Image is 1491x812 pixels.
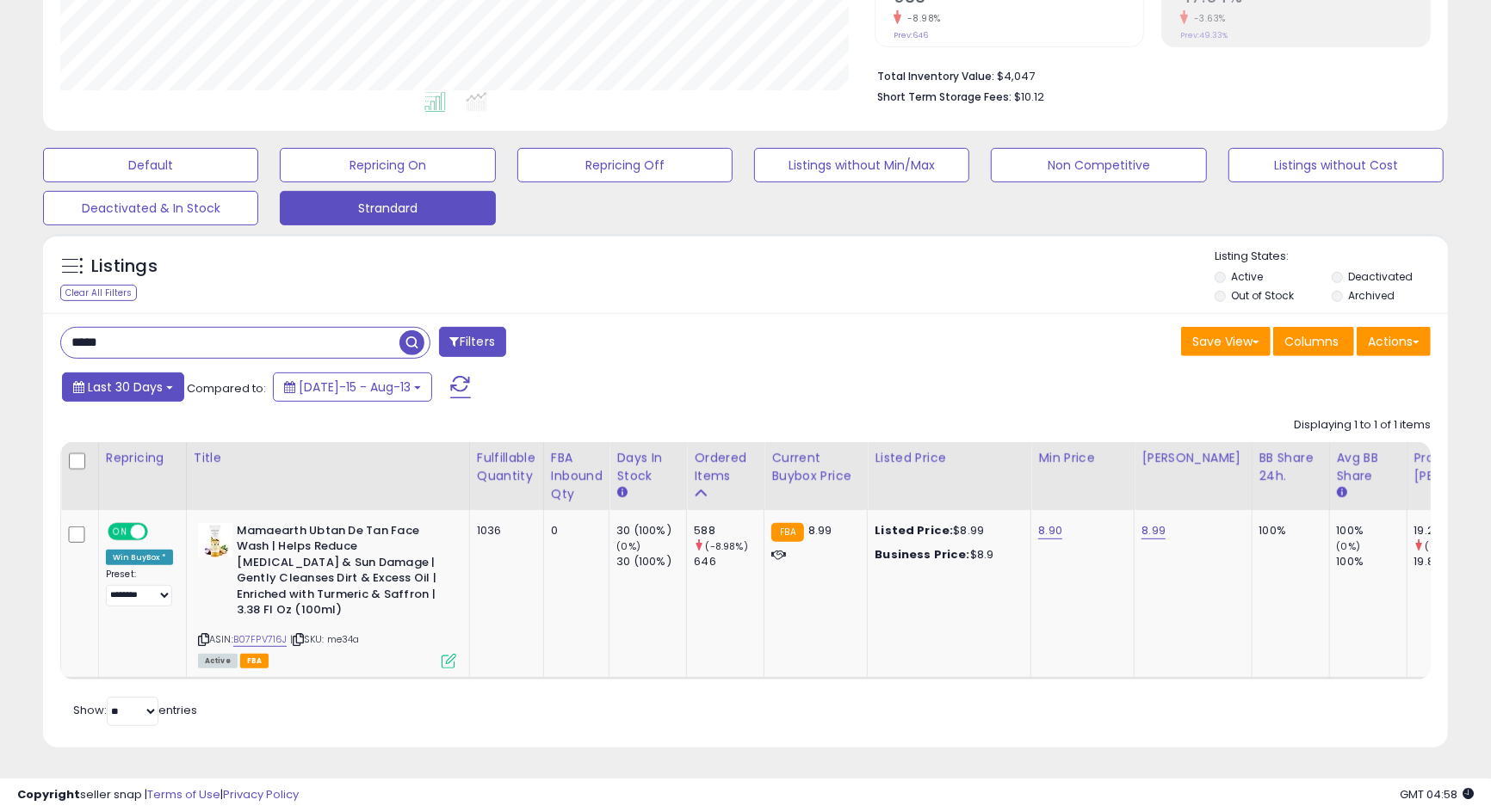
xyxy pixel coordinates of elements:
[1426,539,1468,553] small: (-3.32%)
[1348,269,1413,284] label: Deactivated
[477,449,536,485] div: Fulfillable Quantity
[1294,417,1431,434] div: Displaying 1 to 1 of 1 items
[237,523,446,623] b: Mamaearth Ubtan De Tan Face Wash | Helps Reduce [MEDICAL_DATA] & Sun Damage | Gently Cleanses Dir...
[771,449,860,485] div: Current Buybox Price
[198,523,232,557] img: 41Vo250LFrL._SL40_.jpg
[43,191,258,225] button: Deactivated & In Stock
[1141,522,1166,539] a: 8.99
[88,378,163,396] span: Last 30 Days
[1337,523,1407,538] div: 100%
[694,554,764,569] div: 646
[91,255,158,279] h5: Listings
[1337,485,1347,501] small: Avg BB Share.
[875,523,1018,538] div: $8.99
[694,523,764,538] div: 588
[771,523,803,542] small: FBA
[233,632,288,647] a: B07FPV716J
[1228,148,1444,182] button: Listings without Cost
[223,786,299,803] a: Privacy Policy
[1357,327,1431,356] button: Actions
[17,787,299,803] div: seller snap | |
[439,327,506,357] button: Filters
[1014,89,1044,105] span: $10.12
[73,702,197,718] span: Show: entries
[1181,327,1271,356] button: Save View
[616,554,686,569] div: 30 (100%)
[145,524,173,538] span: OFF
[551,449,603,503] div: FBA inbound Qty
[17,786,80,803] strong: Copyright
[280,191,495,225] button: Strandard
[551,523,597,538] div: 0
[901,12,941,25] small: -8.98%
[106,569,173,606] div: Preset:
[1180,30,1228,40] small: Prev: 49.33%
[875,449,1024,467] div: Listed Price
[991,148,1206,182] button: Non Competitive
[477,523,530,538] div: 1036
[187,380,266,397] span: Compared to:
[616,485,627,501] small: Days In Stock.
[43,148,258,182] button: Default
[60,285,137,301] div: Clear All Filters
[62,372,184,402] button: Last 30 Days
[877,69,994,83] b: Total Inventory Value:
[1231,288,1294,303] label: Out of Stock
[1188,12,1226,25] small: -3.63%
[1231,269,1263,284] label: Active
[877,89,1012,104] b: Short Term Storage Fees:
[1284,333,1339,350] span: Columns
[1337,554,1407,569] div: 100%
[290,632,360,646] span: | SKU: me34a
[198,523,456,667] div: ASIN:
[877,65,1418,85] li: $4,047
[616,539,640,553] small: (0%)
[198,654,238,668] span: All listings currently available for purchase on Amazon
[299,378,411,396] span: [DATE]-15 - Aug-13
[875,546,969,563] b: Business Price:
[706,539,748,553] small: (-8.98%)
[754,148,969,182] button: Listings without Min/Max
[894,30,928,40] small: Prev: 646
[280,148,495,182] button: Repricing On
[106,449,179,467] div: Repricing
[1273,327,1354,356] button: Columns
[1337,449,1400,485] div: Avg BB Share
[694,449,757,485] div: Ordered Items
[1038,449,1127,467] div: Min Price
[109,524,131,538] span: ON
[106,550,173,565] div: Win BuyBox *
[147,786,220,803] a: Terms of Use
[1259,449,1322,485] div: BB Share 24h.
[1215,249,1448,265] p: Listing States:
[1141,449,1244,467] div: [PERSON_NAME]
[273,372,432,402] button: [DATE]-15 - Aug-13
[875,547,1018,563] div: $8.9
[1038,522,1062,539] a: 8.90
[808,522,832,538] span: 8.99
[616,449,679,485] div: Days In Stock
[240,654,269,668] span: FBA
[517,148,733,182] button: Repricing Off
[616,523,686,538] div: 30 (100%)
[1259,523,1316,538] div: 100%
[194,449,462,467] div: Title
[875,522,953,538] b: Listed Price:
[1337,539,1361,553] small: (0%)
[1400,786,1474,803] span: 2025-09-13 04:58 GMT
[1348,288,1395,303] label: Archived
